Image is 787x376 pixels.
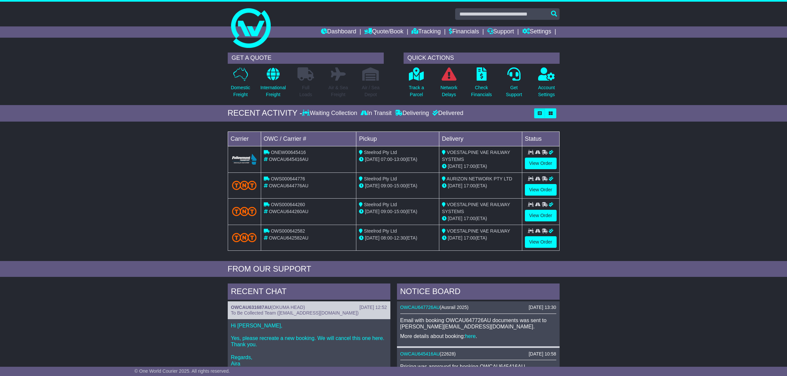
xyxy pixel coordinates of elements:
[393,110,431,117] div: Delivering
[329,84,348,98] p: Air & Sea Freight
[529,351,556,357] div: [DATE] 10:58
[431,110,463,117] div: Delivered
[448,235,462,241] span: [DATE]
[365,183,379,188] span: [DATE]
[394,209,406,214] span: 15:00
[400,333,556,339] p: More details about booking: .
[228,132,261,146] td: Carrier
[409,67,424,102] a: Track aParcel
[409,84,424,98] p: Track a Parcel
[525,210,557,221] a: View Order
[230,67,250,102] a: DomesticFreight
[525,236,557,248] a: View Order
[525,158,557,169] a: View Order
[525,184,557,196] a: View Order
[271,150,306,155] span: ONEW00645416
[538,67,555,102] a: AccountSettings
[228,264,560,274] div: FROM OUR SUPPORT
[448,164,462,169] span: [DATE]
[442,163,519,170] div: (ETA)
[442,150,510,162] span: VOESTALPINE VAE RAILWAY SYSTEMS
[400,305,440,310] a: OWCAU647726AU
[269,235,308,241] span: OWCAU642582AU
[394,183,406,188] span: 15:00
[447,228,510,234] span: VOESTALPINE VAE RAILWAY
[232,181,257,190] img: TNT_Domestic.png
[271,228,305,234] span: OWS000642582
[359,110,393,117] div: In Transit
[538,84,555,98] p: Account Settings
[232,233,257,242] img: TNT_Domestic.png
[271,176,305,181] span: OWS000644776
[231,322,387,367] p: Hi [PERSON_NAME], Yes, please recreate a new booking. We will cancel this one here. Thank you. Re...
[487,26,514,38] a: Support
[448,183,462,188] span: [DATE]
[381,235,392,241] span: 08:00
[359,208,436,215] div: - (ETA)
[362,84,380,98] p: Air / Sea Depot
[441,305,467,310] span: Ausrail 2025
[364,202,397,207] span: Steelrod Pty Ltd
[228,53,384,64] div: GET A QUOTE
[269,157,308,162] span: OWCAU645416AU
[400,317,556,330] p: Email with booking OWCAU647726AU documents was sent to [PERSON_NAME][EMAIL_ADDRESS][DOMAIN_NAME].
[231,310,359,316] span: To Be Collected Team ([EMAIL_ADDRESS][DOMAIN_NAME])
[464,183,475,188] span: 17:00
[448,216,462,221] span: [DATE]
[522,132,559,146] td: Status
[364,150,397,155] span: Steelrod Pty Ltd
[522,26,551,38] a: Settings
[365,209,379,214] span: [DATE]
[400,305,556,310] div: ( )
[364,176,397,181] span: Steelrod Pty Ltd
[440,67,457,102] a: NetworkDelays
[359,305,387,310] div: [DATE] 12:52
[228,108,302,118] div: RECENT ACTIVITY -
[271,202,305,207] span: OWS000644260
[231,305,271,310] a: OWCAU631687AU
[442,182,519,189] div: (ETA)
[269,209,308,214] span: OWCAU644260AU
[464,235,475,241] span: 17:00
[506,84,522,98] p: Get Support
[228,283,390,301] div: RECENT CHAT
[381,183,392,188] span: 09:00
[505,67,522,102] a: GetSupport
[471,67,492,102] a: CheckFinancials
[400,363,556,370] p: Pricing was approved for booking OWCAU645416AU.
[465,333,476,339] a: here
[442,215,519,222] div: (ETA)
[232,154,257,165] img: Followmont_Transport.png
[529,305,556,310] div: [DATE] 13:30
[356,132,439,146] td: Pickup
[381,157,392,162] span: 07:00
[232,207,257,216] img: TNT_Domestic.png
[365,235,379,241] span: [DATE]
[400,351,440,357] a: OWCAU645416AU
[302,110,359,117] div: Waiting Collection
[359,235,436,242] div: - (ETA)
[381,209,392,214] span: 09:00
[269,183,308,188] span: OWCAU644776AU
[440,84,457,98] p: Network Delays
[135,368,230,374] span: © One World Courier 2025. All rights reserved.
[449,26,479,38] a: Financials
[260,84,286,98] p: International Freight
[364,228,397,234] span: Steelrod Pty Ltd
[273,305,303,310] span: OKUMA HEAD
[364,26,403,38] a: Quote/Book
[359,156,436,163] div: - (ETA)
[464,164,475,169] span: 17:00
[447,176,512,181] span: AURIZON NETWORK PTY LTD
[365,157,379,162] span: [DATE]
[321,26,356,38] a: Dashboard
[231,305,387,310] div: ( )
[442,202,510,214] span: VOESTALPINE VAE RAILWAY SYSTEMS
[400,351,556,357] div: ( )
[464,216,475,221] span: 17:00
[439,132,522,146] td: Delivery
[261,132,356,146] td: OWC / Carrier #
[359,182,436,189] div: - (ETA)
[394,157,406,162] span: 13:00
[441,351,454,357] span: 22628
